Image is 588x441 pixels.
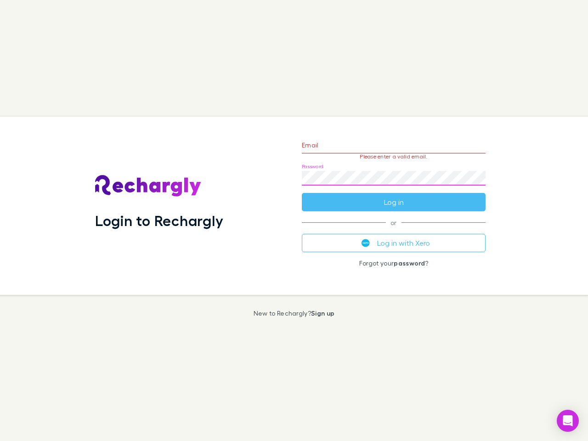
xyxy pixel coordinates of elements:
[394,259,425,267] a: password
[95,212,223,229] h1: Login to Rechargly
[311,309,334,317] a: Sign up
[362,239,370,247] img: Xero's logo
[302,260,486,267] p: Forgot your ?
[302,222,486,223] span: or
[254,310,335,317] p: New to Rechargly?
[302,234,486,252] button: Log in with Xero
[95,175,202,197] img: Rechargly's Logo
[557,410,579,432] div: Open Intercom Messenger
[302,193,486,211] button: Log in
[302,153,486,160] p: Please enter a valid email.
[302,163,323,170] label: Password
